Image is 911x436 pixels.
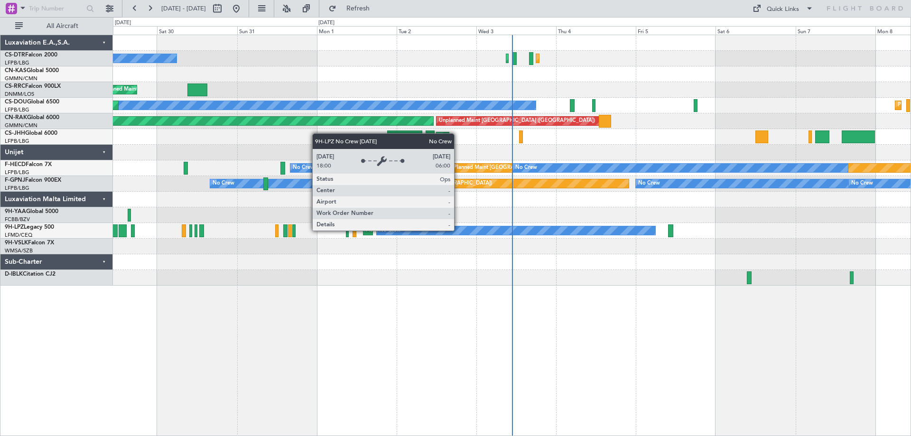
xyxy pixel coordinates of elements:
div: No Crew [638,176,660,191]
a: GMMN/CMN [5,75,37,82]
span: F-HECD [5,162,26,167]
span: 9H-VSLK [5,240,28,246]
div: Fri 29 [77,26,157,35]
div: No Crew [379,223,401,238]
a: LFPB/LBG [5,59,29,66]
a: F-HECDFalcon 7X [5,162,52,167]
span: CN-KAS [5,68,27,74]
div: Fri 5 [636,26,716,35]
div: Sat 6 [716,26,795,35]
span: CN-RAK [5,115,27,121]
a: CS-JHHGlobal 6000 [5,130,57,136]
div: No Crew [515,161,537,175]
span: CS-DOU [5,99,27,105]
a: LFMD/CEQ [5,232,32,239]
div: Planned Maint Nice ([GEOGRAPHIC_DATA]) [366,223,472,238]
div: Planned Maint [GEOGRAPHIC_DATA] ([GEOGRAPHIC_DATA]) [454,161,603,175]
span: F-GPNJ [5,177,25,183]
a: CN-KASGlobal 5000 [5,68,59,74]
div: No Crew [851,176,873,191]
a: 9H-YAAGlobal 5000 [5,209,58,214]
div: Thu 4 [556,26,636,35]
span: CS-JHH [5,130,25,136]
a: DNMM/LOS [5,91,34,98]
a: F-GPNJFalcon 900EX [5,177,61,183]
div: Sun 7 [796,26,875,35]
span: 9H-LPZ [5,224,24,230]
span: [DATE] - [DATE] [161,4,206,13]
div: Planned Maint [GEOGRAPHIC_DATA] ([GEOGRAPHIC_DATA]) [439,130,588,144]
a: CN-RAKGlobal 6000 [5,115,59,121]
span: 9H-YAA [5,209,26,214]
div: Sat 30 [157,26,237,35]
div: Wed 3 [476,26,556,35]
span: CS-DTR [5,52,25,58]
button: Quick Links [748,1,818,16]
div: [DATE] [318,19,335,27]
div: No Crew [293,161,315,175]
button: All Aircraft [10,19,103,34]
a: 9H-VSLKFalcon 7X [5,240,54,246]
div: Unplanned Maint [GEOGRAPHIC_DATA] ([GEOGRAPHIC_DATA]) [439,114,595,128]
a: LFPB/LBG [5,138,29,145]
a: CS-DOUGlobal 6500 [5,99,59,105]
div: Quick Links [767,5,799,14]
a: LFPB/LBG [5,169,29,176]
span: All Aircraft [25,23,100,29]
div: Planned Maint [GEOGRAPHIC_DATA] ([GEOGRAPHIC_DATA]) [343,176,492,191]
input: Trip Number [29,1,84,16]
div: Sun 31 [237,26,317,35]
a: LFPB/LBG [5,185,29,192]
div: [DATE] [115,19,131,27]
span: Refresh [338,5,378,12]
span: CS-RRC [5,83,25,89]
div: Mon 1 [317,26,397,35]
a: D-IBLKCitation CJ2 [5,271,56,277]
a: 9H-LPZLegacy 500 [5,224,54,230]
a: FCBB/BZV [5,216,30,223]
a: WMSA/SZB [5,247,33,254]
a: CS-DTRFalcon 2000 [5,52,57,58]
div: Tue 2 [397,26,476,35]
a: CS-RRCFalcon 900LX [5,83,61,89]
div: No Crew [213,176,234,191]
span: D-IBLK [5,271,23,277]
a: GMMN/CMN [5,122,37,129]
button: Refresh [324,1,381,16]
div: Planned Maint Sofia [539,51,587,65]
a: LFPB/LBG [5,106,29,113]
